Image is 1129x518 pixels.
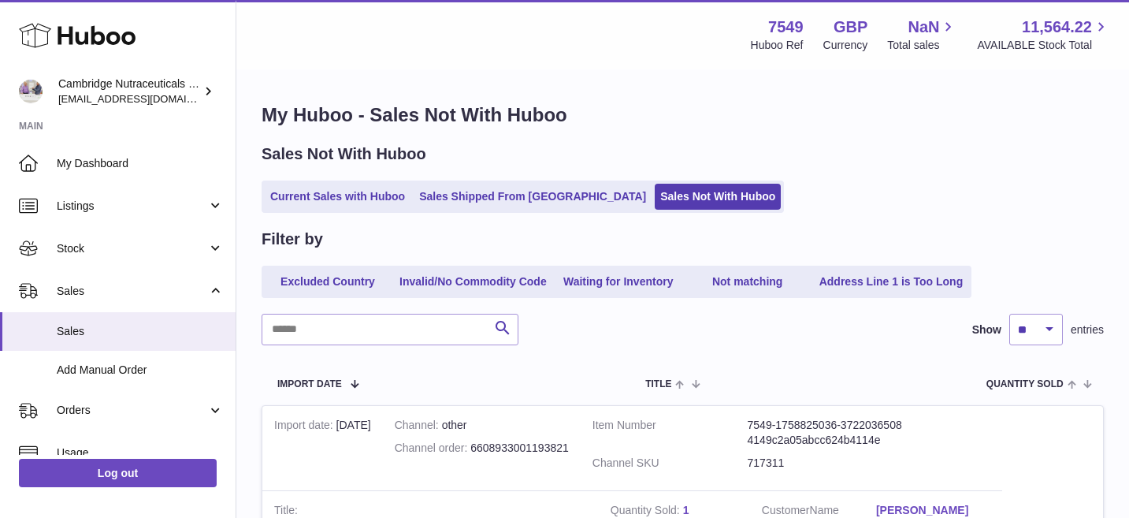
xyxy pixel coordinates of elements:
div: 6608933001193821 [395,441,569,456]
a: Log out [19,459,217,487]
span: [EMAIL_ADDRESS][DOMAIN_NAME] [58,92,232,105]
a: Excluded Country [265,269,391,295]
span: Customer [762,504,810,516]
a: NaN Total sales [887,17,957,53]
span: Quantity Sold [986,379,1064,389]
strong: Channel order [395,442,471,458]
a: Address Line 1 is Too Long [814,269,969,295]
dt: Item Number [592,418,748,448]
a: 11,564.22 AVAILABLE Stock Total [977,17,1110,53]
span: AVAILABLE Stock Total [977,38,1110,53]
h2: Sales Not With Huboo [262,143,426,165]
strong: Import date [274,419,336,435]
strong: Channel [395,419,442,435]
span: entries [1071,322,1104,337]
img: qvc@camnutra.com [19,80,43,103]
dt: Channel SKU [592,456,748,471]
label: Show [972,322,1001,337]
span: My Dashboard [57,156,224,171]
a: [PERSON_NAME] [876,503,990,518]
span: Total sales [887,38,957,53]
span: Listings [57,199,207,214]
div: Cambridge Nutraceuticals Ltd [58,76,200,106]
span: Sales [57,284,207,299]
dd: 7549-1758825036-37220365084149c2a05abcc624b4114e [748,418,903,448]
h1: My Huboo - Sales Not With Huboo [262,102,1104,128]
a: Current Sales with Huboo [265,184,410,210]
span: Title [645,379,671,389]
a: Not matching [685,269,811,295]
a: Sales Not With Huboo [655,184,781,210]
span: Stock [57,241,207,256]
div: other [395,418,569,433]
div: Currency [823,38,868,53]
span: Orders [57,403,207,418]
strong: 7549 [768,17,804,38]
span: NaN [908,17,939,38]
div: Huboo Ref [751,38,804,53]
dd: 717311 [748,456,903,471]
td: [DATE] [262,406,383,490]
span: Sales [57,324,224,339]
a: Waiting for Inventory [555,269,681,295]
span: Usage [57,445,224,460]
span: 11,564.22 [1022,17,1092,38]
strong: GBP [834,17,867,38]
a: Sales Shipped From [GEOGRAPHIC_DATA] [414,184,652,210]
a: Invalid/No Commodity Code [394,269,552,295]
span: Add Manual Order [57,363,224,378]
a: 1 [683,504,689,516]
h2: Filter by [262,229,323,250]
span: Import date [277,379,342,389]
